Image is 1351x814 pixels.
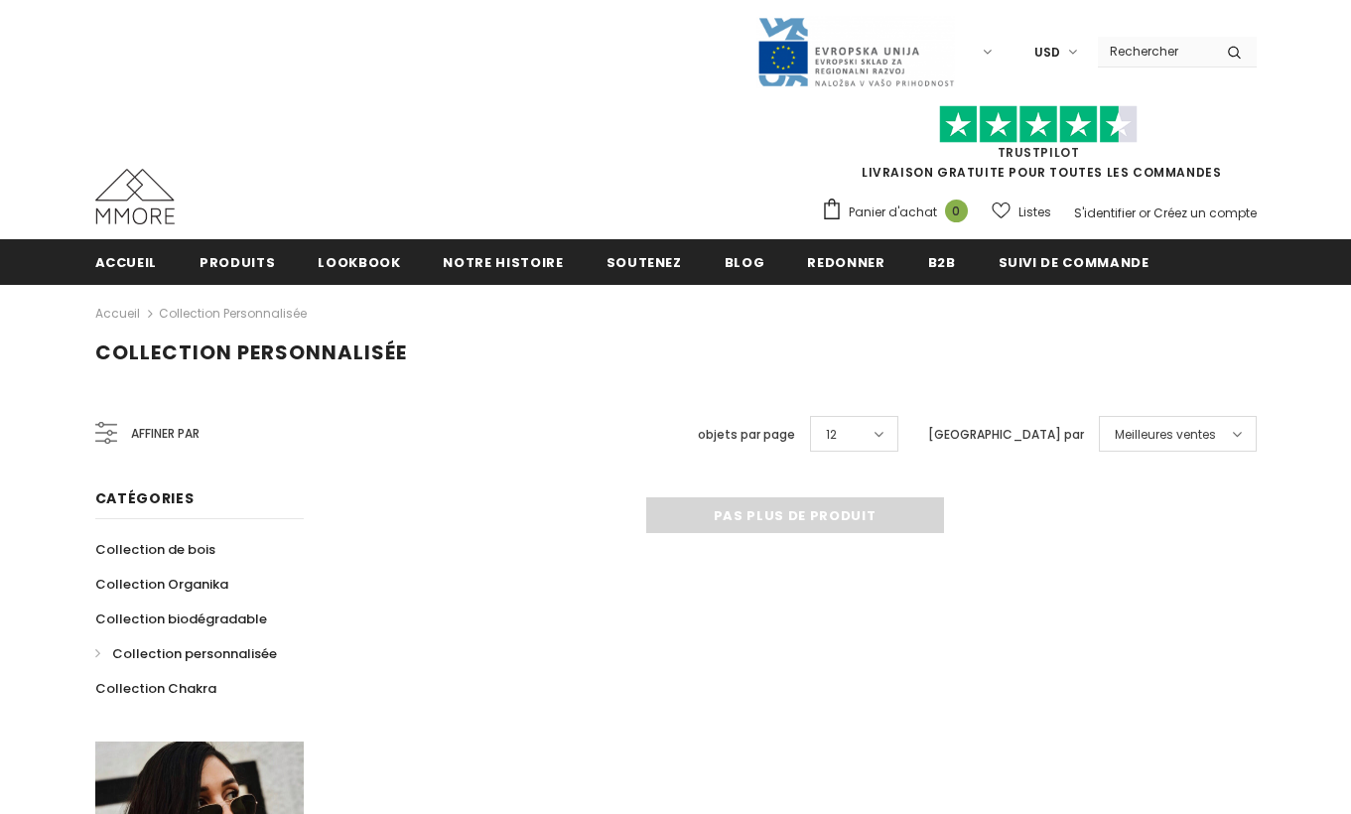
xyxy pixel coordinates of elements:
label: [GEOGRAPHIC_DATA] par [928,425,1084,445]
span: Meilleures ventes [1115,425,1216,445]
a: TrustPilot [998,144,1080,161]
span: USD [1034,43,1060,63]
a: Panier d'achat 0 [821,198,978,227]
span: Redonner [807,253,884,272]
span: 12 [826,425,837,445]
span: Collection Chakra [95,679,216,698]
span: soutenez [607,253,682,272]
a: Notre histoire [443,239,563,284]
a: Collection biodégradable [95,602,267,636]
a: Collection de bois [95,532,215,567]
a: Collection Chakra [95,671,216,706]
span: Listes [1018,203,1051,222]
span: or [1139,204,1150,221]
span: Collection personnalisée [112,644,277,663]
a: Créez un compte [1153,204,1257,221]
a: Accueil [95,302,140,326]
a: Collection personnalisée [95,636,277,671]
a: Produits [200,239,275,284]
span: Suivi de commande [999,253,1149,272]
span: Collection Organika [95,575,228,594]
span: Catégories [95,488,195,508]
label: objets par page [698,425,795,445]
a: Blog [725,239,765,284]
input: Search Site [1098,37,1212,66]
a: B2B [928,239,956,284]
img: Cas MMORE [95,169,175,224]
span: Panier d'achat [849,203,937,222]
span: Blog [725,253,765,272]
a: S'identifier [1074,204,1136,221]
span: Affiner par [131,423,200,445]
span: B2B [928,253,956,272]
span: Notre histoire [443,253,563,272]
span: 0 [945,200,968,222]
a: Javni Razpis [756,43,955,60]
a: Listes [992,195,1051,229]
img: Javni Razpis [756,16,955,88]
img: Faites confiance aux étoiles pilotes [939,105,1138,144]
a: Collection personnalisée [159,305,307,322]
a: Redonner [807,239,884,284]
a: soutenez [607,239,682,284]
span: LIVRAISON GRATUITE POUR TOUTES LES COMMANDES [821,114,1257,181]
span: Collection biodégradable [95,610,267,628]
a: Collection Organika [95,567,228,602]
span: Produits [200,253,275,272]
a: Suivi de commande [999,239,1149,284]
span: Collection de bois [95,540,215,559]
a: Lookbook [318,239,400,284]
a: Accueil [95,239,158,284]
span: Accueil [95,253,158,272]
span: Collection personnalisée [95,339,407,366]
span: Lookbook [318,253,400,272]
